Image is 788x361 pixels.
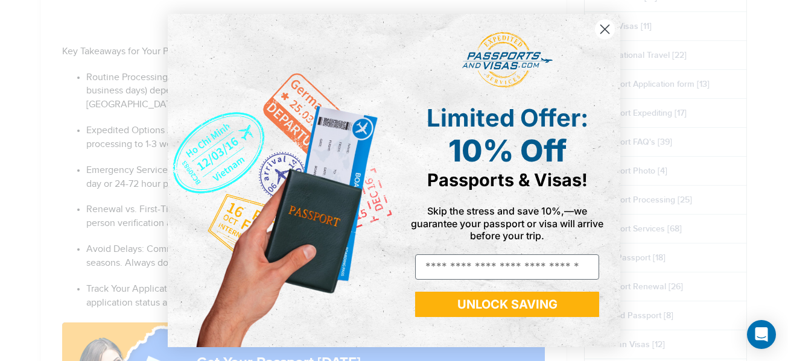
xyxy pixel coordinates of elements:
[747,320,776,349] div: Open Intercom Messenger
[462,32,553,89] img: passports and visas
[415,292,599,317] button: UNLOCK SAVING
[411,205,603,241] span: Skip the stress and save 10%,—we guarantee your passport or visa will arrive before your trip.
[448,133,567,169] span: 10% Off
[168,14,394,347] img: de9cda0d-0715-46ca-9a25-073762a91ba7.png
[427,169,588,190] span: Passports & Visas!
[594,19,615,40] button: Close dialog
[427,103,588,133] span: Limited Offer:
